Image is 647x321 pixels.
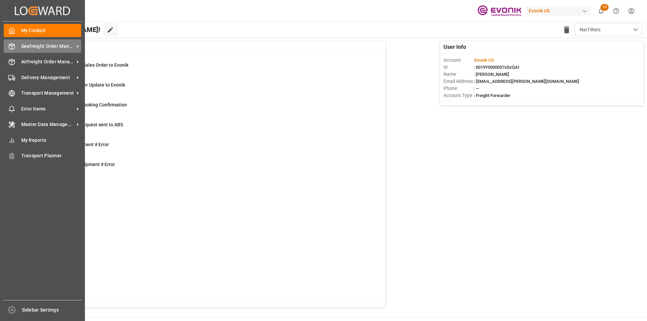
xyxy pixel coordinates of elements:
[4,149,81,162] a: Transport Planner
[21,43,74,50] span: Seafreight Order Management
[526,4,593,17] button: Evonik US
[443,85,474,92] span: Phone
[443,43,466,51] span: User Info
[35,62,377,76] a: 0Error on Initial Sales Order to EvonikShipment
[443,71,474,78] span: Name
[593,3,609,19] button: show 13 new notifications
[52,62,128,68] span: Error on Initial Sales Order to Evonik
[21,90,74,97] span: Transport Management
[443,57,474,64] span: Account
[21,27,82,34] span: My Cockpit
[443,64,474,71] span: Id
[52,102,127,107] span: ABS: Missing Booking Confirmation
[474,93,511,98] span: : Freight Forwarder
[28,23,100,36] span: Hello [PERSON_NAME]!
[52,82,125,88] span: Error Sales Order Update to Evonik
[443,92,474,99] span: Account Type
[474,58,494,63] span: :
[22,307,82,314] span: Sidebar Settings
[477,5,521,17] img: Evonik-brand-mark-Deep-Purple-RGB.jpeg_1700498283.jpeg
[475,58,494,63] span: Evonik US
[474,79,579,84] span: : [EMAIL_ADDRESS][PERSON_NAME][DOMAIN_NAME]
[21,152,82,159] span: Transport Planner
[474,72,509,77] span: : [PERSON_NAME]
[35,101,377,116] a: 34ABS: Missing Booking ConfirmationShipment
[4,24,81,37] a: My Cockpit
[35,161,377,175] a: 2TU : Pre-Leg Shipment # ErrorTransport Unit
[21,121,74,128] span: Master Data Management
[575,23,642,36] button: open menu
[21,58,74,65] span: Airfreight Order Management
[443,78,474,85] span: Email Address
[600,4,609,11] span: 13
[21,74,74,81] span: Delivery Management
[21,105,74,113] span: Error Items
[52,122,123,127] span: Pending Bkg Request sent to ABS
[35,141,377,155] a: 2Main-Leg Shipment # ErrorShipment
[526,6,591,16] div: Evonik US
[35,121,377,135] a: 0Pending Bkg Request sent to ABSShipment
[35,82,377,96] a: 0Error Sales Order Update to EvonikShipment
[609,3,624,19] button: Help Center
[580,26,600,33] span: Nal Filters
[474,65,519,70] span: : 0019Y0000057sDzQAI
[474,86,479,91] span: : —
[4,133,81,147] a: My Reports
[21,137,82,144] span: My Reports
